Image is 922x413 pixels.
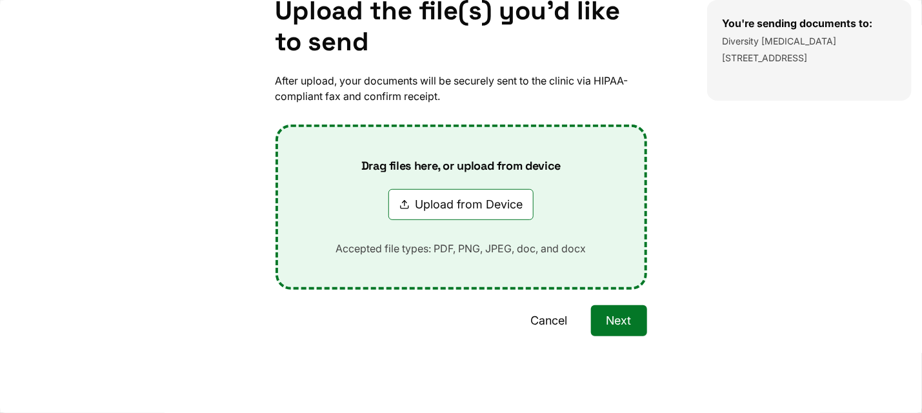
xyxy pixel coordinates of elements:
button: Next [591,305,647,336]
h3: You're sending documents to: [723,15,896,31]
p: Drag files here, or upload from device [341,158,581,174]
p: After upload, your documents will be securely sent to the clinic via HIPAA-compliant fax and conf... [276,73,647,104]
p: Accepted file types: PDF, PNG, JPEG, doc, and docx [316,241,607,256]
button: Upload from Device [388,189,534,220]
button: Cancel [516,305,583,336]
p: [STREET_ADDRESS] [723,52,896,65]
p: Diversity [MEDICAL_DATA] [723,35,896,48]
